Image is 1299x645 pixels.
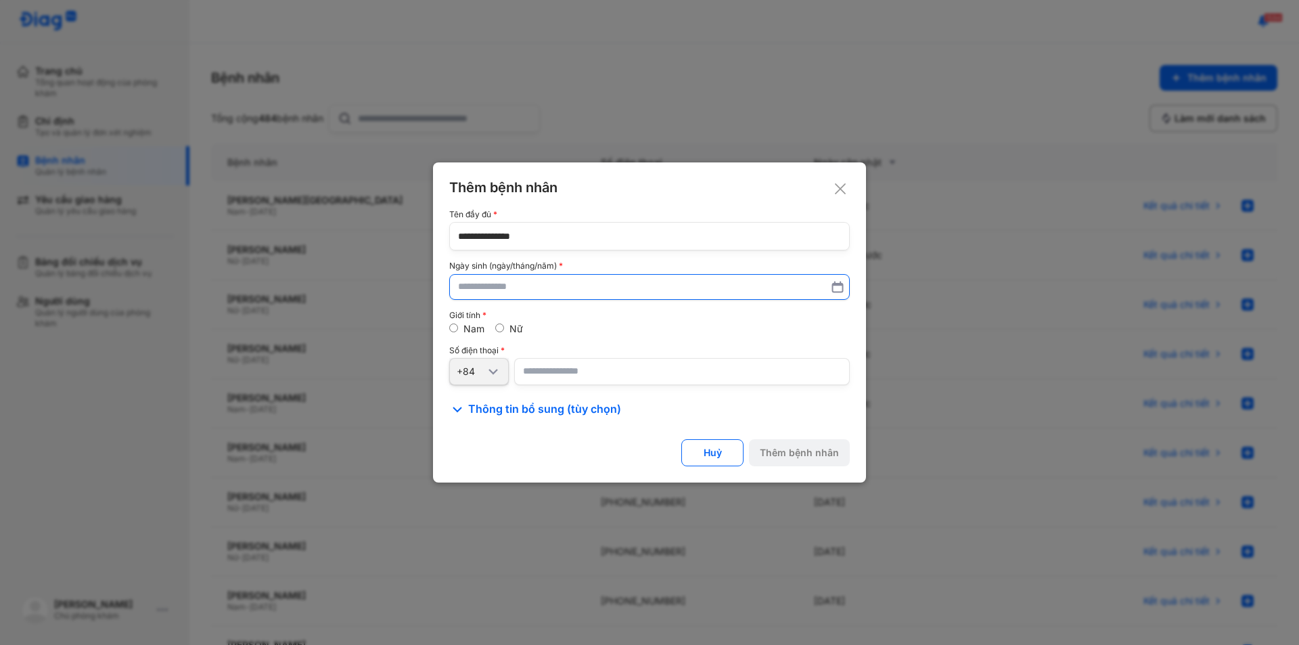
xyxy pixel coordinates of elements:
div: Giới tính [449,311,850,320]
label: Nữ [509,323,523,334]
div: +84 [457,365,485,378]
div: Tên đầy đủ [449,210,850,219]
label: Nam [463,323,484,334]
div: Thêm bệnh nhân [449,179,850,196]
span: Thông tin bổ sung (tùy chọn) [468,401,621,418]
div: Ngày sinh (ngày/tháng/năm) [449,261,850,271]
div: Thêm bệnh nhân [760,447,839,459]
button: Huỷ [681,439,744,466]
div: Số điện thoại [449,346,850,355]
button: Thêm bệnh nhân [749,439,850,466]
